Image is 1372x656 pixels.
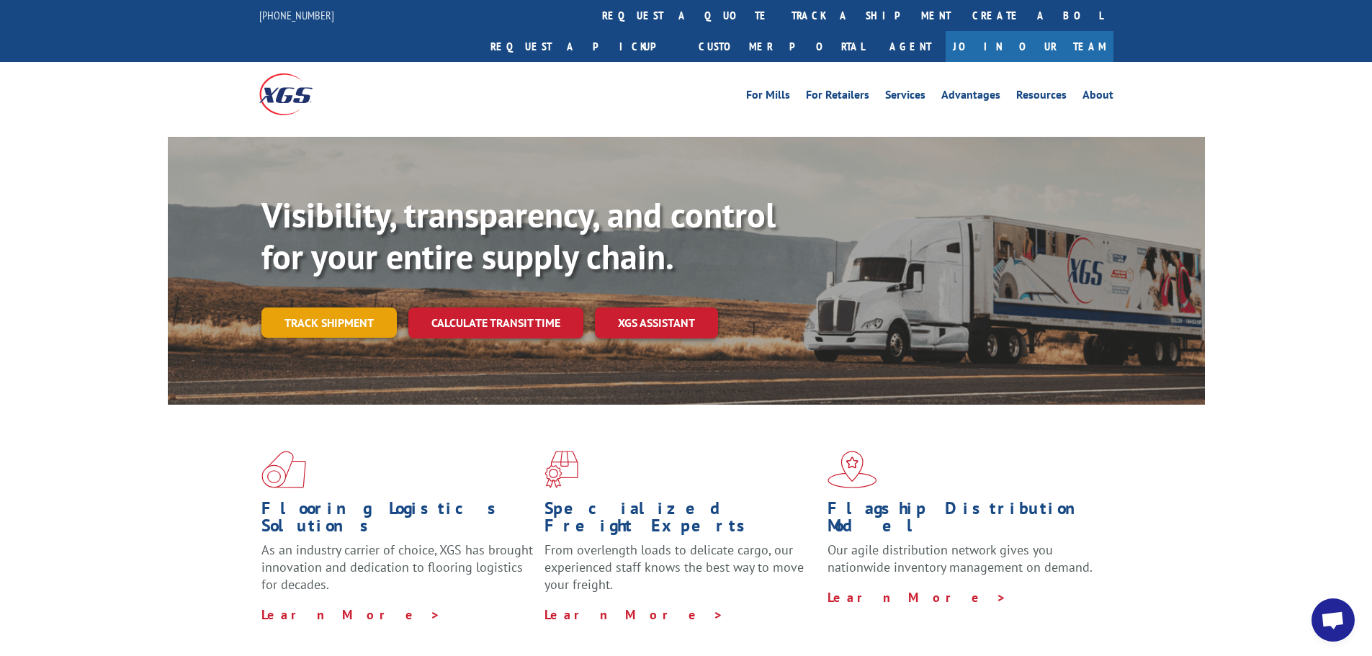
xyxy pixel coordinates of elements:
[261,192,776,279] b: Visibility, transparency, and control for your entire supply chain.
[946,31,1113,62] a: Join Our Team
[746,89,790,105] a: For Mills
[544,542,817,606] p: From overlength loads to delicate cargo, our experienced staff knows the best way to move your fr...
[688,31,875,62] a: Customer Portal
[1312,598,1355,642] div: Open chat
[261,307,397,338] a: Track shipment
[806,89,869,105] a: For Retailers
[261,500,534,542] h1: Flooring Logistics Solutions
[1016,89,1067,105] a: Resources
[828,451,877,488] img: xgs-icon-flagship-distribution-model-red
[875,31,946,62] a: Agent
[828,589,1007,606] a: Learn More >
[480,31,688,62] a: Request a pickup
[544,451,578,488] img: xgs-icon-focused-on-flooring-red
[828,500,1100,542] h1: Flagship Distribution Model
[828,542,1093,575] span: Our agile distribution network gives you nationwide inventory management on demand.
[261,542,533,593] span: As an industry carrier of choice, XGS has brought innovation and dedication to flooring logistics...
[259,8,334,22] a: [PHONE_NUMBER]
[544,500,817,542] h1: Specialized Freight Experts
[885,89,925,105] a: Services
[595,307,718,338] a: XGS ASSISTANT
[941,89,1000,105] a: Advantages
[261,606,441,623] a: Learn More >
[544,606,724,623] a: Learn More >
[408,307,583,338] a: Calculate transit time
[261,451,306,488] img: xgs-icon-total-supply-chain-intelligence-red
[1082,89,1113,105] a: About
